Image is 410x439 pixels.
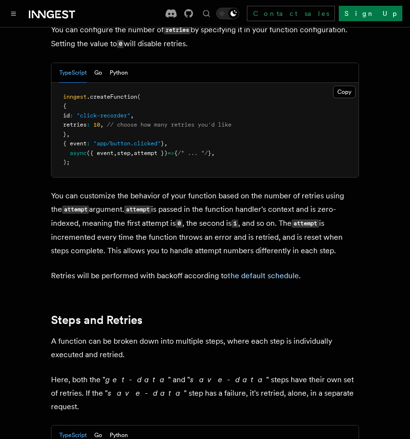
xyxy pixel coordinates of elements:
span: : [70,112,73,119]
a: Steps and Retries [51,313,142,327]
code: attempt [124,206,151,214]
code: retries [164,26,191,34]
span: ( [137,93,141,100]
code: 0 [176,219,182,228]
span: => [167,150,174,156]
em: save-data [190,375,266,384]
p: Here, both the " " and " " steps have their own set of retries. If the " " step has a failure, it... [51,373,359,413]
p: A function can be broken down into multiple steps, where each step is individually executed and r... [51,335,359,362]
span: , [211,150,215,156]
button: Toggle dark mode [216,8,239,19]
span: { event [63,140,87,147]
span: } [208,150,211,156]
span: retries [63,121,87,128]
a: Sign Up [339,6,402,21]
span: 10 [93,121,100,128]
span: // choose how many retries you'd like [107,121,231,128]
span: , [130,112,134,119]
button: Python [110,63,128,83]
span: .createFunction [87,93,137,100]
button: Toggle navigation [8,8,19,19]
button: Copy [333,86,356,98]
span: , [100,121,103,128]
a: the default schedule [228,271,299,280]
em: get-data [105,375,168,384]
span: , [114,150,117,156]
code: attempt [62,206,89,214]
span: , [130,150,134,156]
span: "app/button.clicked" [93,140,161,147]
span: } [161,140,164,147]
span: ); [63,159,70,166]
span: async [70,150,87,156]
span: step [117,150,130,156]
code: 0 [117,40,124,48]
span: , [164,140,167,147]
button: TypeScript [59,63,87,83]
span: : [87,140,90,147]
span: : [87,121,90,128]
span: id [63,112,70,119]
span: { [174,150,178,156]
p: You can configure the number of by specifying it in your function configuration. Setting the valu... [51,23,359,51]
span: } [63,131,66,138]
span: "click-recorder" [77,112,130,119]
span: ({ event [87,150,114,156]
span: , [66,131,70,138]
button: Go [94,63,102,83]
p: Retries will be performed with backoff according to . [51,269,359,283]
span: attempt }) [134,150,167,156]
button: Find something... [201,8,212,19]
a: Contact sales [247,6,335,21]
p: You can customize the behavior of your function based on the number of retries using the argument... [51,189,359,258]
code: attempt [292,219,319,228]
span: { [63,103,66,109]
span: inngest [63,93,87,100]
em: save-data [108,388,184,398]
code: 1 [231,219,238,228]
